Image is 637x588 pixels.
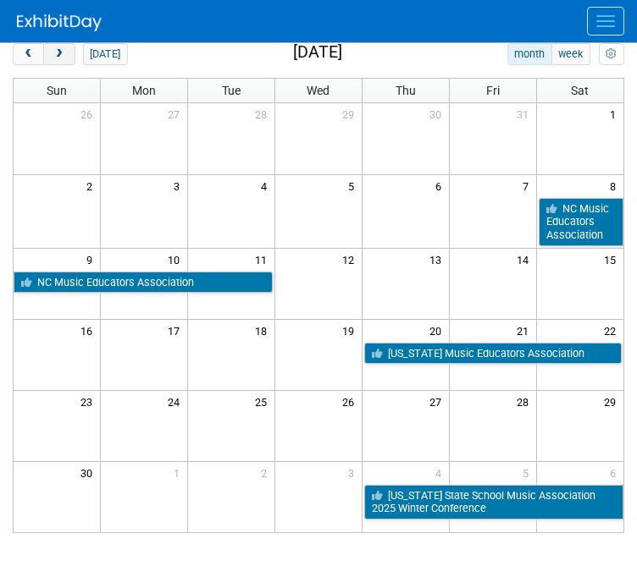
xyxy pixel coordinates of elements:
[602,320,623,341] span: 22
[172,462,187,483] span: 1
[486,84,500,97] span: Fri
[341,391,362,412] span: 26
[79,320,100,341] span: 16
[515,320,536,341] span: 21
[341,103,362,124] span: 29
[85,175,100,196] span: 2
[13,43,44,65] button: prev
[428,391,449,412] span: 27
[253,391,274,412] span: 25
[608,103,623,124] span: 1
[346,175,362,196] span: 5
[521,462,536,483] span: 5
[346,462,362,483] span: 3
[47,84,67,97] span: Sun
[428,103,449,124] span: 30
[166,391,187,412] span: 24
[166,103,187,124] span: 27
[551,43,590,65] button: week
[515,249,536,270] span: 14
[515,391,536,412] span: 28
[83,43,128,65] button: [DATE]
[293,43,342,62] h2: [DATE]
[507,43,552,65] button: month
[606,49,617,60] i: Personalize Calendar
[14,272,273,294] a: NC Music Educators Association
[587,7,624,36] button: Menu
[341,320,362,341] span: 19
[166,320,187,341] span: 17
[364,343,622,365] a: [US_STATE] Music Educators Association
[428,320,449,341] span: 20
[307,84,330,97] span: Wed
[602,391,623,412] span: 29
[79,462,100,483] span: 30
[364,485,623,519] a: [US_STATE] State School Music Association 2025 Winter Conference
[608,175,623,196] span: 8
[259,175,274,196] span: 4
[434,462,449,483] span: 4
[222,84,241,97] span: Tue
[253,320,274,341] span: 18
[79,103,100,124] span: 26
[341,249,362,270] span: 12
[515,103,536,124] span: 31
[571,84,589,97] span: Sat
[521,175,536,196] span: 7
[428,249,449,270] span: 13
[79,391,100,412] span: 23
[85,249,100,270] span: 9
[172,175,187,196] span: 3
[17,14,102,31] img: ExhibitDay
[539,198,623,246] a: NC Music Educators Association
[253,249,274,270] span: 11
[43,43,75,65] button: next
[259,462,274,483] span: 2
[434,175,449,196] span: 6
[396,84,416,97] span: Thu
[253,103,274,124] span: 28
[599,43,624,65] button: myCustomButton
[602,249,623,270] span: 15
[132,84,156,97] span: Mon
[166,249,187,270] span: 10
[608,462,623,483] span: 6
